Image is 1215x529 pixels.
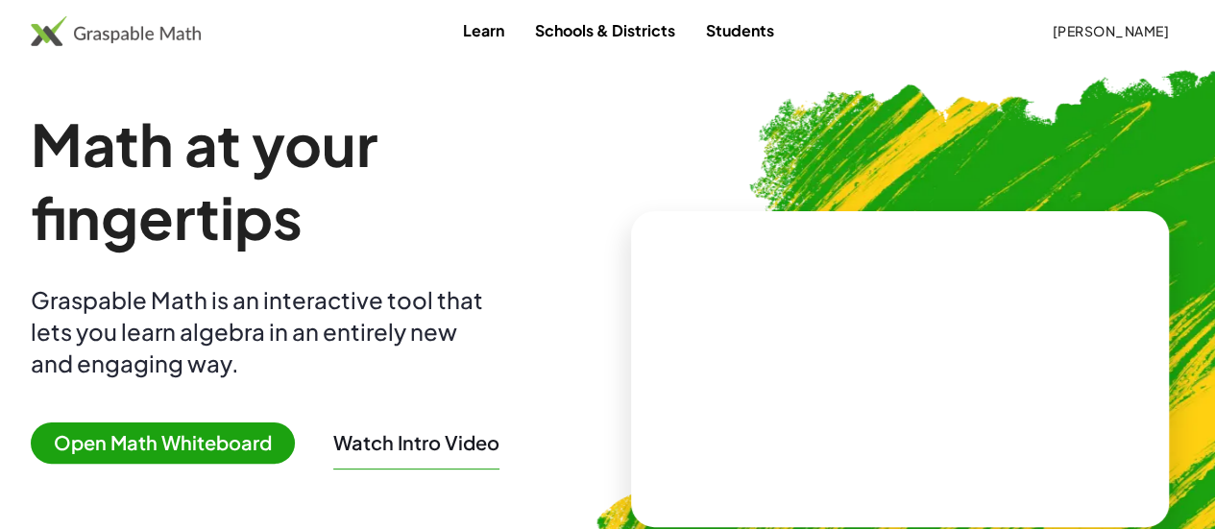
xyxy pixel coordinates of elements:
[31,422,295,464] span: Open Math Whiteboard
[333,430,499,455] button: Watch Intro Video
[31,284,492,379] div: Graspable Math is an interactive tool that lets you learn algebra in an entirely new and engaging...
[448,12,520,48] a: Learn
[31,434,310,454] a: Open Math Whiteboard
[31,108,600,253] h1: Math at your fingertips
[1036,13,1184,48] button: [PERSON_NAME]
[1052,22,1169,39] span: [PERSON_NAME]
[520,12,691,48] a: Schools & Districts
[691,12,790,48] a: Students
[756,297,1044,441] video: What is this? This is dynamic math notation. Dynamic math notation plays a central role in how Gr...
